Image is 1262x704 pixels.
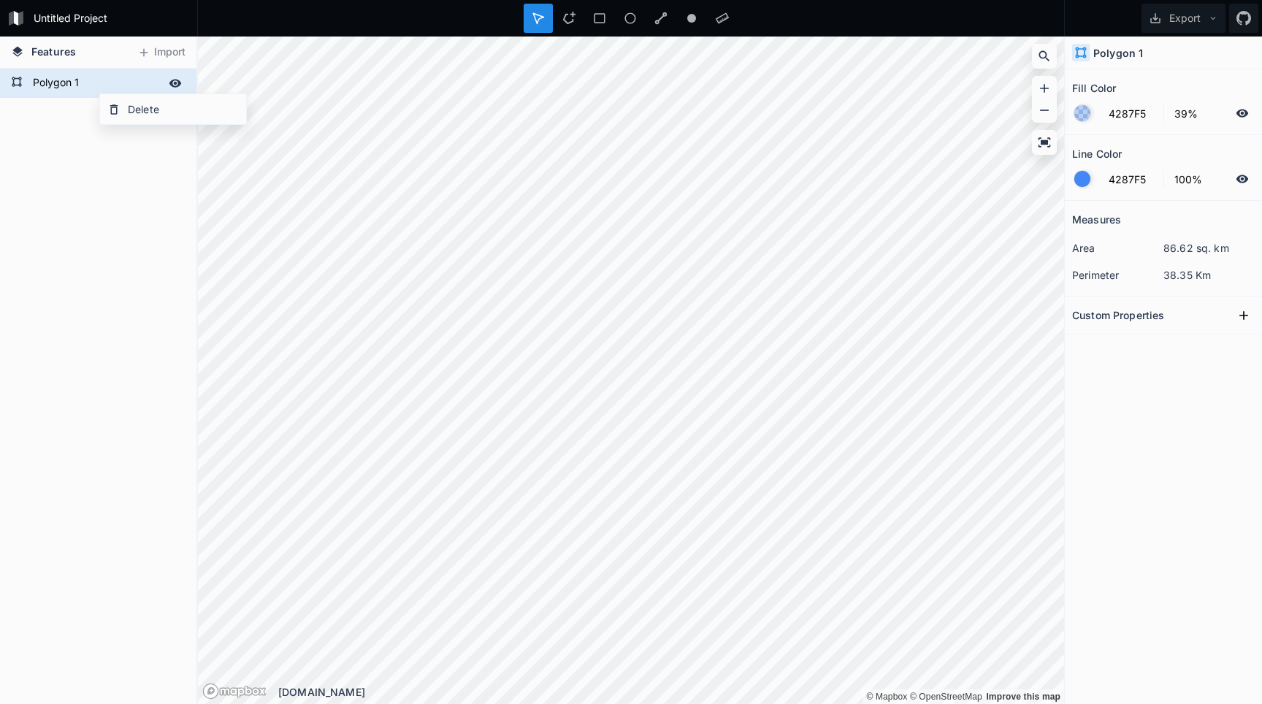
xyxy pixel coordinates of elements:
[1072,267,1163,283] dt: perimeter
[100,94,246,124] div: Delete
[1072,208,1121,231] h2: Measures
[866,692,907,702] a: Mapbox
[31,44,76,59] span: Features
[1093,45,1143,61] h4: Polygon 1
[1072,142,1122,165] h2: Line Color
[202,683,267,700] a: Mapbox logo
[986,692,1060,702] a: Map feedback
[1072,240,1163,256] dt: area
[1141,4,1225,33] button: Export
[1163,267,1255,283] dd: 38.35 Km
[278,684,1064,700] div: [DOMAIN_NAME]
[1072,304,1164,326] h2: Custom Properties
[130,41,193,64] button: Import
[910,692,982,702] a: OpenStreetMap
[1072,77,1116,99] h2: Fill Color
[1163,240,1255,256] dd: 86.62 sq. km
